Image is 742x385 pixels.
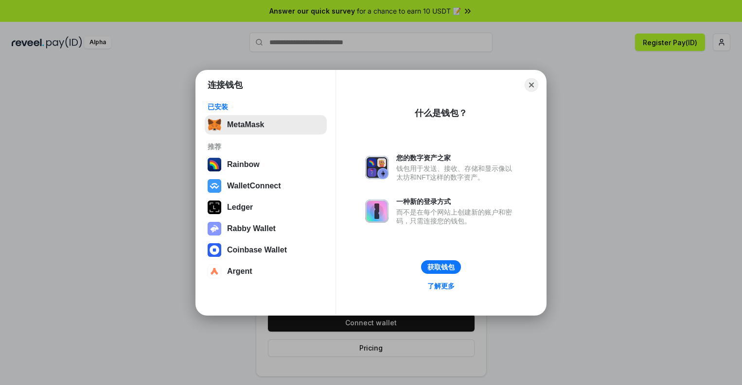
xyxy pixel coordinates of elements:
button: MetaMask [205,115,327,134]
div: 已安装 [208,102,324,111]
div: Rabby Wallet [227,224,276,233]
div: 您的数字资产之家 [396,153,517,162]
button: Coinbase Wallet [205,240,327,260]
button: Rainbow [205,155,327,174]
img: svg+xml,%3Csvg%20xmlns%3D%22http%3A%2F%2Fwww.w3.org%2F2000%2Fsvg%22%20fill%3D%22none%22%20viewBox... [365,156,389,179]
img: svg+xml,%3Csvg%20width%3D%2228%22%20height%3D%2228%22%20viewBox%3D%220%200%2028%2028%22%20fill%3D... [208,179,221,193]
img: svg+xml,%3Csvg%20width%3D%22120%22%20height%3D%22120%22%20viewBox%3D%220%200%20120%20120%22%20fil... [208,158,221,171]
div: Coinbase Wallet [227,246,287,254]
div: Rainbow [227,160,260,169]
img: svg+xml,%3Csvg%20xmlns%3D%22http%3A%2F%2Fwww.w3.org%2F2000%2Fsvg%22%20fill%3D%22none%22%20viewBox... [365,200,389,223]
div: 一种新的登录方式 [396,197,517,206]
div: 推荐 [208,142,324,151]
a: 了解更多 [422,280,460,292]
div: Argent [227,267,252,276]
button: Close [525,78,538,92]
button: Argent [205,262,327,281]
div: 了解更多 [427,282,455,290]
button: WalletConnect [205,176,327,196]
div: 什么是钱包？ [415,107,467,119]
div: MetaMask [227,120,264,129]
div: 获取钱包 [427,263,455,271]
h1: 连接钱包 [208,79,243,91]
div: Ledger [227,203,253,212]
img: svg+xml,%3Csvg%20width%3D%2228%22%20height%3D%2228%22%20viewBox%3D%220%200%2028%2028%22%20fill%3D... [208,243,221,257]
img: svg+xml,%3Csvg%20xmlns%3D%22http%3A%2F%2Fwww.w3.org%2F2000%2Fsvg%22%20width%3D%2228%22%20height%3... [208,201,221,214]
div: 钱包用于发送、接收、存储和显示像以太坊和NFT这样的数字资产。 [396,164,517,182]
img: svg+xml,%3Csvg%20width%3D%2228%22%20height%3D%2228%22%20viewBox%3D%220%200%2028%2028%22%20fill%3D... [208,265,221,278]
div: 而不是在每个网站上创建新的账户和密码，只需连接您的钱包。 [396,208,517,225]
div: WalletConnect [227,182,281,190]
img: svg+xml,%3Csvg%20fill%3D%22none%22%20height%3D%2233%22%20viewBox%3D%220%200%2035%2033%22%20width%... [208,118,221,132]
button: 获取钱包 [421,260,461,274]
button: Ledger [205,198,327,217]
img: svg+xml,%3Csvg%20xmlns%3D%22http%3A%2F%2Fwww.w3.org%2F2000%2Fsvg%22%20fill%3D%22none%22%20viewBox... [208,222,221,235]
button: Rabby Wallet [205,219,327,238]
